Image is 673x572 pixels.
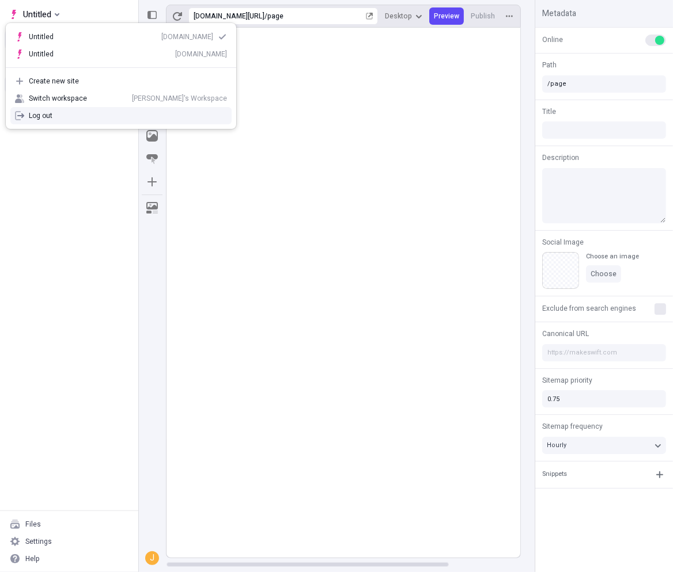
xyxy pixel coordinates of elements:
[542,35,563,45] span: Online
[142,125,162,146] button: Image
[586,265,621,283] button: Choose
[434,12,459,21] span: Preview
[542,437,666,454] button: Hourly
[6,24,236,67] div: Suggestions
[542,106,556,117] span: Title
[542,344,666,361] input: https://makeswift.com
[471,12,495,21] span: Publish
[194,12,264,21] div: [URL][DOMAIN_NAME]
[542,303,636,314] span: Exclude from search engines
[591,269,617,279] span: Choose
[380,7,427,25] button: Desktop
[267,12,364,21] div: page
[25,554,40,563] div: Help
[385,12,412,21] span: Desktop
[25,520,41,529] div: Files
[23,7,51,21] span: Untitled
[542,152,579,163] span: Description
[542,237,584,247] span: Social Image
[146,552,158,564] div: J
[161,32,213,41] div: [DOMAIN_NAME]
[542,470,567,479] div: Snippets
[25,537,52,546] div: Settings
[175,49,227,59] div: [DOMAIN_NAME]
[547,440,566,450] span: Hourly
[5,6,64,23] button: Select site
[29,32,69,41] div: Untitled
[142,148,162,169] button: Button
[542,421,603,432] span: Sitemap frequency
[542,60,557,70] span: Path
[429,7,464,25] button: Preview
[586,252,639,261] div: Choose an image
[542,329,589,339] span: Canonical URL
[542,375,592,386] span: Sitemap priority
[466,7,500,25] button: Publish
[29,49,69,59] div: Untitled
[264,12,267,21] div: /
